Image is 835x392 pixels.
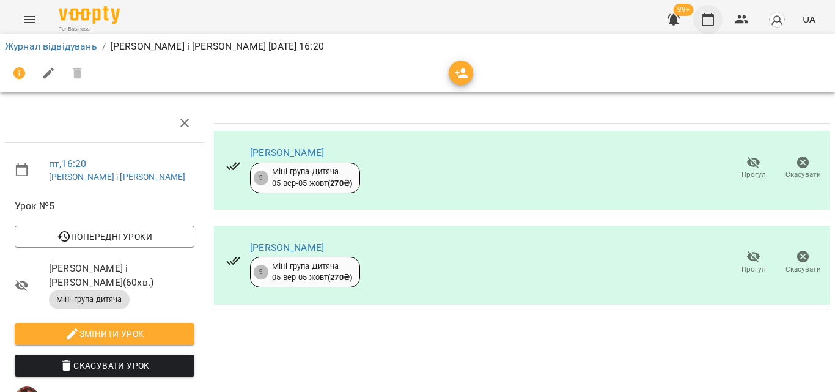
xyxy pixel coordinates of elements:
[102,39,106,54] li: /
[785,264,821,275] span: Скасувати
[59,6,120,24] img: Voopty Logo
[24,358,185,373] span: Скасувати Урок
[741,264,766,275] span: Прогул
[111,39,324,54] p: [PERSON_NAME] і [PERSON_NAME] [DATE] 16:20
[24,229,185,244] span: Попередні уроки
[254,171,268,185] div: 5
[741,169,766,180] span: Прогул
[778,245,828,279] button: Скасувати
[49,294,130,305] span: Міні-група дитяча
[778,151,828,185] button: Скасувати
[729,151,778,185] button: Прогул
[272,166,352,189] div: Міні-група Дитяча 05 вер - 05 жовт
[5,40,97,52] a: Журнал відвідувань
[49,172,185,182] a: [PERSON_NAME] і [PERSON_NAME]
[15,5,44,34] button: Menu
[15,226,194,248] button: Попередні уроки
[328,179,352,188] b: ( 270 ₴ )
[59,25,120,33] span: For Business
[729,245,778,279] button: Прогул
[49,158,86,169] a: пт , 16:20
[328,273,352,282] b: ( 270 ₴ )
[674,4,694,16] span: 99+
[15,355,194,377] button: Скасувати Урок
[785,169,821,180] span: Скасувати
[15,323,194,345] button: Змінити урок
[272,261,352,284] div: Міні-група Дитяча 05 вер - 05 жовт
[24,327,185,341] span: Змінити урок
[254,265,268,279] div: 5
[798,8,820,31] button: UA
[15,199,194,213] span: Урок №5
[803,13,815,26] span: UA
[49,261,194,290] span: [PERSON_NAME] і [PERSON_NAME] ( 60 хв. )
[250,242,324,253] a: [PERSON_NAME]
[250,147,324,158] a: [PERSON_NAME]
[768,11,785,28] img: avatar_s.png
[5,39,830,54] nav: breadcrumb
